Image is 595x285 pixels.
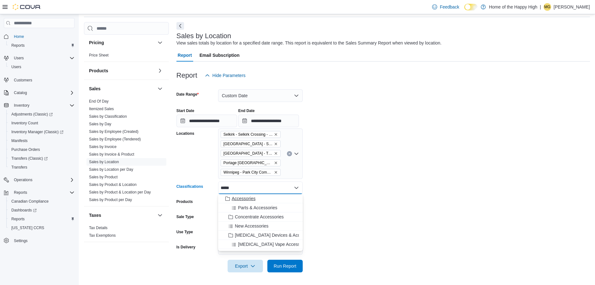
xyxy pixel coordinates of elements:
img: Cova [13,4,41,10]
span: [MEDICAL_DATA] Vape Accessories [238,241,310,247]
span: Report [178,49,192,62]
span: Sales by Day [89,122,111,127]
a: Users [9,63,24,71]
label: Start Date [176,108,194,113]
span: Adjustments (Classic) [9,110,74,118]
a: Sales by Location per Day [89,167,133,172]
span: Reports [14,190,27,195]
a: Reports [9,42,27,49]
p: Home of the Happy High [489,3,537,11]
span: Sales by Location [89,159,119,164]
button: Products [156,67,164,74]
button: Inventory [11,102,32,109]
label: End Date [238,108,255,113]
button: Operations [11,176,35,184]
span: New Accessories [235,223,269,229]
a: Tax Exemptions [89,233,116,238]
span: Reports [11,189,74,196]
button: Settings [1,236,77,245]
span: Settings [11,237,74,245]
span: Inventory Manager (Classic) [9,128,74,136]
label: Locations [176,131,194,136]
button: Open list of options [294,151,299,156]
a: Transfers (Classic) [6,154,77,163]
span: Operations [11,176,74,184]
span: Inventory [11,102,74,109]
span: Settings [14,238,27,243]
a: Transfers (Classic) [9,155,50,162]
span: Users [14,56,24,61]
button: Manifests [6,136,77,145]
span: Reports [11,43,25,48]
button: Purchase Orders [6,145,77,154]
button: Home [1,32,77,41]
p: [PERSON_NAME] [554,3,590,11]
a: Reports [9,215,27,223]
button: Users [11,54,26,62]
button: Concentrate Accessories [218,212,303,222]
span: Sales by Product [89,175,118,180]
label: Is Delivery [176,245,195,250]
button: Reports [6,215,77,223]
button: Taxes [156,211,164,219]
button: Run Report [267,260,303,272]
span: Reports [9,42,74,49]
a: Sales by Product [89,175,118,179]
button: [US_STATE] CCRS [6,223,77,232]
span: Canadian Compliance [11,199,49,204]
a: Sales by Classification [89,114,127,119]
a: Sales by Employee (Tendered) [89,137,141,141]
button: New Accessories [218,222,303,231]
span: Export [231,260,259,272]
span: Purchase Orders [11,147,40,152]
span: Sales by Product & Location per Day [89,190,151,195]
a: Inventory Manager (Classic) [9,128,66,136]
a: Inventory Manager (Classic) [6,128,77,136]
button: Customers [1,75,77,84]
span: [US_STATE] CCRS [11,225,44,230]
span: Transfers (Classic) [11,156,48,161]
span: Inventory Count [9,119,74,127]
span: Home [14,34,24,39]
span: Users [9,63,74,71]
span: Home [11,33,74,40]
span: Winnipeg - The Shed District - Fire & Flower [221,150,281,157]
button: Hide Parameters [202,69,248,82]
span: Inventory Manager (Classic) [11,129,63,134]
span: Winnipeg - Southglen - Fire & Flower [221,140,281,147]
a: Manifests [9,137,30,145]
a: Tax Details [89,226,108,230]
a: Settings [11,237,30,245]
button: Taxes [89,212,155,218]
button: Products [89,68,155,74]
span: Transfers [9,163,74,171]
span: Canadian Compliance [9,198,74,205]
button: Users [1,54,77,62]
button: Pricing [89,39,155,46]
span: Operations [14,177,33,182]
span: Selkirk - Selkirk Crossing - Fire & Flower [223,131,273,138]
a: Transfers [9,163,30,171]
button: Remove Winnipeg - The Shed District - Fire & Flower from selection in this group [274,151,278,155]
button: Remove Selkirk - Selkirk Crossing - Fire & Flower from selection in this group [274,133,278,136]
h3: Sales [89,86,101,92]
h3: Report [176,72,197,79]
span: Portage La Prairie - Royal Plains - Fire & Flower [221,159,281,166]
span: Users [11,54,74,62]
a: Purchase Orders [9,146,43,153]
span: MG [544,3,550,11]
span: Tax Details [89,225,108,230]
a: Sales by Product & Location [89,182,137,187]
a: Sales by Location [89,160,119,164]
span: Catalog [14,90,27,95]
span: Manifests [9,137,74,145]
span: Inventory Count [11,121,38,126]
button: [MEDICAL_DATA] Vape Accessories [218,240,303,249]
button: Transfers [6,163,77,172]
button: Sales [156,85,164,92]
span: Transfers (Classic) [9,155,74,162]
a: Adjustments (Classic) [9,110,55,118]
